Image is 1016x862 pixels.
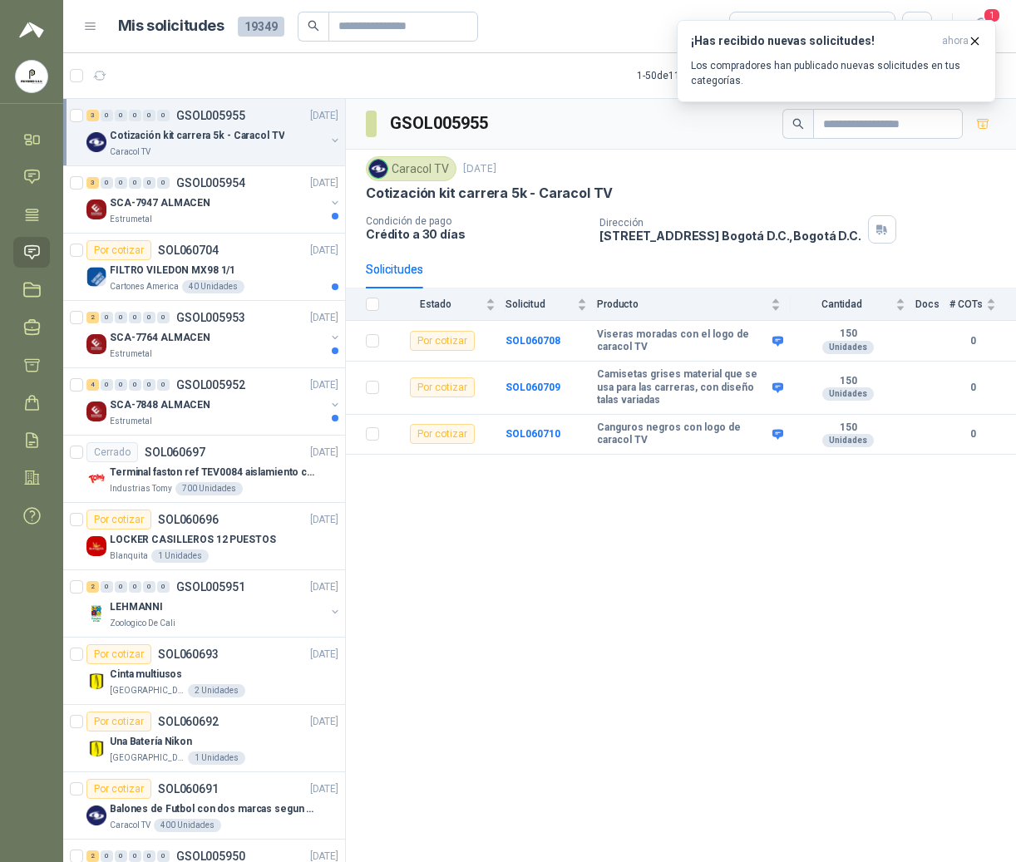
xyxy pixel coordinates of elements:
div: 0 [129,312,141,323]
div: 2 [86,850,99,862]
b: SOL060710 [506,428,560,440]
div: Por cotizar [410,331,475,351]
th: Cantidad [791,288,915,321]
p: SCA-7764 ALMACEN [110,330,210,346]
img: Company Logo [86,671,106,691]
div: Por cotizar [86,644,151,664]
p: Blanquita [110,549,148,563]
h1: Mis solicitudes [118,14,224,38]
p: Zoologico De Cali [110,617,175,630]
span: # COTs [949,298,983,310]
p: [DATE] [463,161,496,177]
b: 0 [949,380,996,396]
div: Por cotizar [410,424,475,444]
img: Company Logo [86,132,106,152]
p: [DATE] [310,175,338,191]
div: 2 Unidades [188,684,245,697]
p: SOL060696 [158,514,219,525]
div: 0 [157,850,170,862]
div: 2 [86,581,99,593]
p: LEHMANNI [110,599,163,615]
p: Los compradores han publicado nuevas solicitudes en tus categorías. [691,58,982,88]
h3: GSOL005955 [390,111,491,136]
div: Unidades [822,387,874,401]
div: Por cotizar [410,377,475,397]
b: 0 [949,426,996,442]
th: Estado [389,288,506,321]
b: Viseras moradas con el logo de caracol TV [597,328,768,354]
div: Por cotizar [86,712,151,731]
p: Cotización kit carrera 5k - Caracol TV [366,185,613,202]
img: Company Logo [86,805,106,825]
div: 0 [115,850,127,862]
div: Todas [740,17,775,36]
p: Cotización kit carrera 5k - Caracol TV [110,128,284,144]
p: SOL060693 [158,648,219,660]
p: Estrumetal [110,415,152,428]
p: SCA-7848 ALMACEN [110,397,210,413]
img: Company Logo [369,160,387,178]
b: 0 [949,333,996,349]
p: SOL060691 [158,783,219,795]
span: Producto [597,298,767,310]
p: Condición de pago [366,215,586,227]
p: [DATE] [310,243,338,259]
div: 0 [129,379,141,391]
a: 2 0 0 0 0 0 GSOL005953[DATE] Company LogoSCA-7764 ALMACENEstrumetal [86,308,342,361]
p: [DATE] [310,310,338,326]
img: Company Logo [86,199,106,219]
p: SOL060697 [145,446,205,458]
p: Crédito a 30 días [366,227,586,241]
span: Solicitud [506,298,574,310]
p: GSOL005950 [176,850,245,862]
div: 0 [101,177,113,189]
div: Por cotizar [86,240,151,260]
p: Dirección [599,217,861,229]
p: Estrumetal [110,213,152,226]
span: search [308,20,319,32]
img: Logo peakr [19,20,44,40]
a: 2 0 0 0 0 0 GSOL005951[DATE] Company LogoLEHMANNIZoologico De Cali [86,577,342,630]
div: 0 [143,379,155,391]
div: 0 [101,110,113,121]
div: 400 Unidades [154,819,221,832]
button: 1 [966,12,996,42]
div: 0 [157,110,170,121]
img: Company Logo [86,469,106,489]
img: Company Logo [16,61,47,92]
div: 700 Unidades [175,482,243,495]
span: Cantidad [791,298,892,310]
img: Company Logo [86,536,106,556]
div: 0 [143,177,155,189]
div: Cerrado [86,442,138,462]
a: Por cotizarSOL060692[DATE] Company LogoUna Batería Nikon[GEOGRAPHIC_DATA]1 Unidades [63,705,345,772]
div: 0 [115,581,127,593]
p: Balones de Futbol con dos marcas segun adjunto. Adjuntar cotizacion en su formato [110,801,317,817]
img: Company Logo [86,267,106,287]
p: [DATE] [310,108,338,124]
div: Por cotizar [86,510,151,530]
div: Caracol TV [366,156,456,181]
div: 0 [115,379,127,391]
div: Unidades [822,434,874,447]
th: Solicitud [506,288,597,321]
span: Estado [389,298,482,310]
div: 0 [129,581,141,593]
p: SCA-7947 ALMACEN [110,195,210,211]
div: 0 [157,177,170,189]
a: CerradoSOL060697[DATE] Company LogoTerminal faston ref TEV0084 aislamiento completoIndustrias Tom... [63,436,345,503]
b: Canguros negros con logo de caracol TV [597,421,768,447]
button: ¡Has recibido nuevas solicitudes!ahora Los compradores han publicado nuevas solicitudes en tus ca... [677,20,996,102]
b: Camisetas grises material que se usa para las carreras, con diseño talas variadas [597,368,768,407]
p: [DATE] [310,445,338,461]
span: 1 [983,7,1001,23]
a: SOL060708 [506,335,560,347]
img: Company Logo [86,738,106,758]
div: 0 [143,110,155,121]
p: GSOL005951 [176,581,245,593]
div: 0 [101,379,113,391]
div: 0 [143,581,155,593]
div: 0 [129,110,141,121]
div: 0 [115,177,127,189]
